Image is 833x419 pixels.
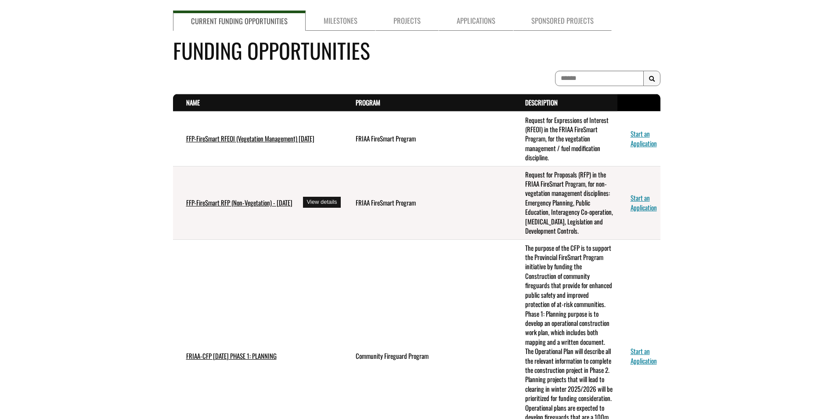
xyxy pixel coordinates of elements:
[525,98,558,107] a: Description
[439,11,513,31] a: Applications
[186,98,200,107] a: Name
[173,11,306,31] a: Current Funding Opportunities
[356,98,380,107] a: Program
[631,129,657,148] a: Start an Application
[643,71,660,87] button: Search Results
[343,166,512,239] td: FRIAA FireSmart Program
[186,351,277,361] a: FRIAA-CFP [DATE] PHASE 1: PLANNING
[631,346,657,365] a: Start an Application
[513,11,612,31] a: Sponsored Projects
[186,198,292,207] a: FFP-FireSmart RFP (Non-Vegetation) - [DATE]
[375,11,439,31] a: Projects
[303,197,340,208] div: View details
[306,11,375,31] a: Milestones
[186,134,314,143] a: FFP-FireSmart RFEOI (Vegetation Management) [DATE]
[173,35,660,66] h4: Funding Opportunities
[512,112,617,166] td: Request for Expressions of Interest (RFEOI) in the FRIAA FireSmart Program, for the vegetation ma...
[555,71,644,86] input: To search on partial text, use the asterisk (*) wildcard character.
[173,112,343,166] td: FFP-FireSmart RFEOI (Vegetation Management) July 2025
[173,166,343,239] td: FFP-FireSmart RFP (Non-Vegetation) - July 2025
[631,193,657,212] a: Start an Application
[512,166,617,239] td: Request for Proposals (RFP) in the FRIAA FireSmart Program, for non-vegetation management discipl...
[343,112,512,166] td: FRIAA FireSmart Program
